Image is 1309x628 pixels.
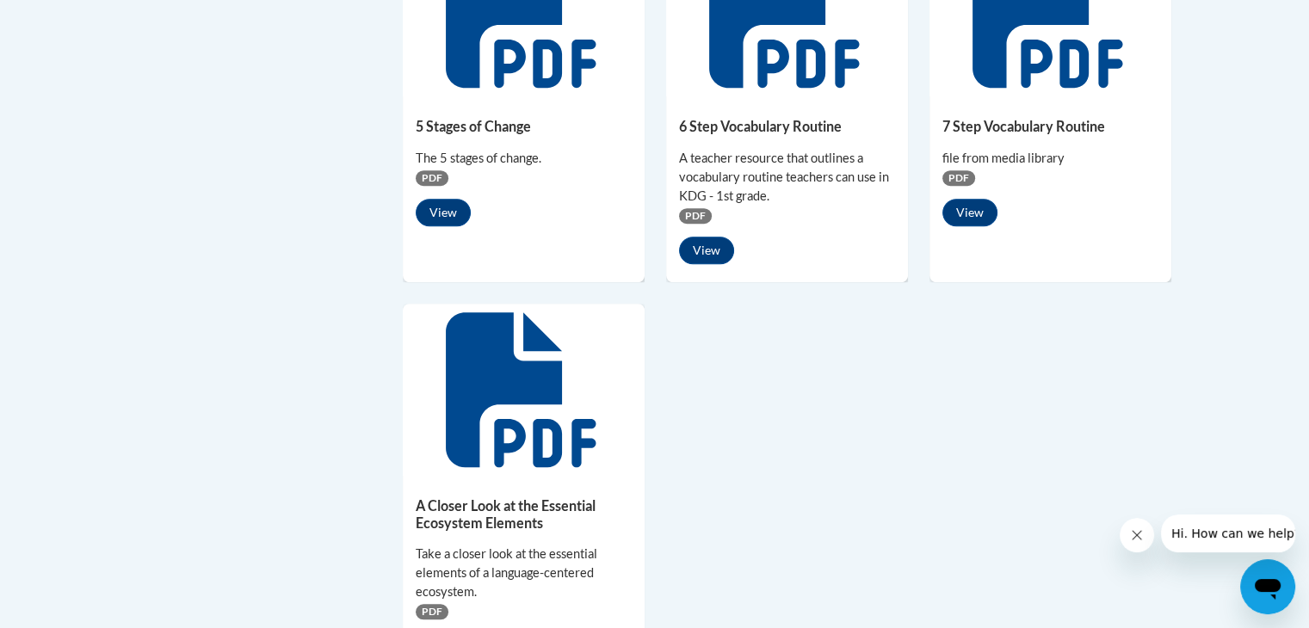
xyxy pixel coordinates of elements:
[679,149,895,206] div: A teacher resource that outlines a vocabulary routine teachers can use in KDG - 1st grade.
[416,118,632,134] h5: 5 Stages of Change
[679,118,895,134] h5: 6 Step Vocabulary Routine
[416,199,471,226] button: View
[942,118,1158,134] h5: 7 Step Vocabulary Routine
[416,170,448,186] span: PDF
[416,497,632,531] h5: A Closer Look at the Essential Ecosystem Elements
[1161,514,1295,552] iframe: Message from company
[679,237,734,264] button: View
[1240,559,1295,614] iframe: Button to launch messaging window
[1120,518,1154,552] iframe: Close message
[416,149,632,168] div: The 5 stages of change.
[416,604,448,619] span: PDF
[942,149,1158,168] div: file from media library
[942,170,975,186] span: PDF
[416,545,632,601] div: Take a closer look at the essential elements of a language-centered ecosystem.
[942,199,997,226] button: View
[679,208,712,224] span: PDF
[10,12,139,26] span: Hi. How can we help?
